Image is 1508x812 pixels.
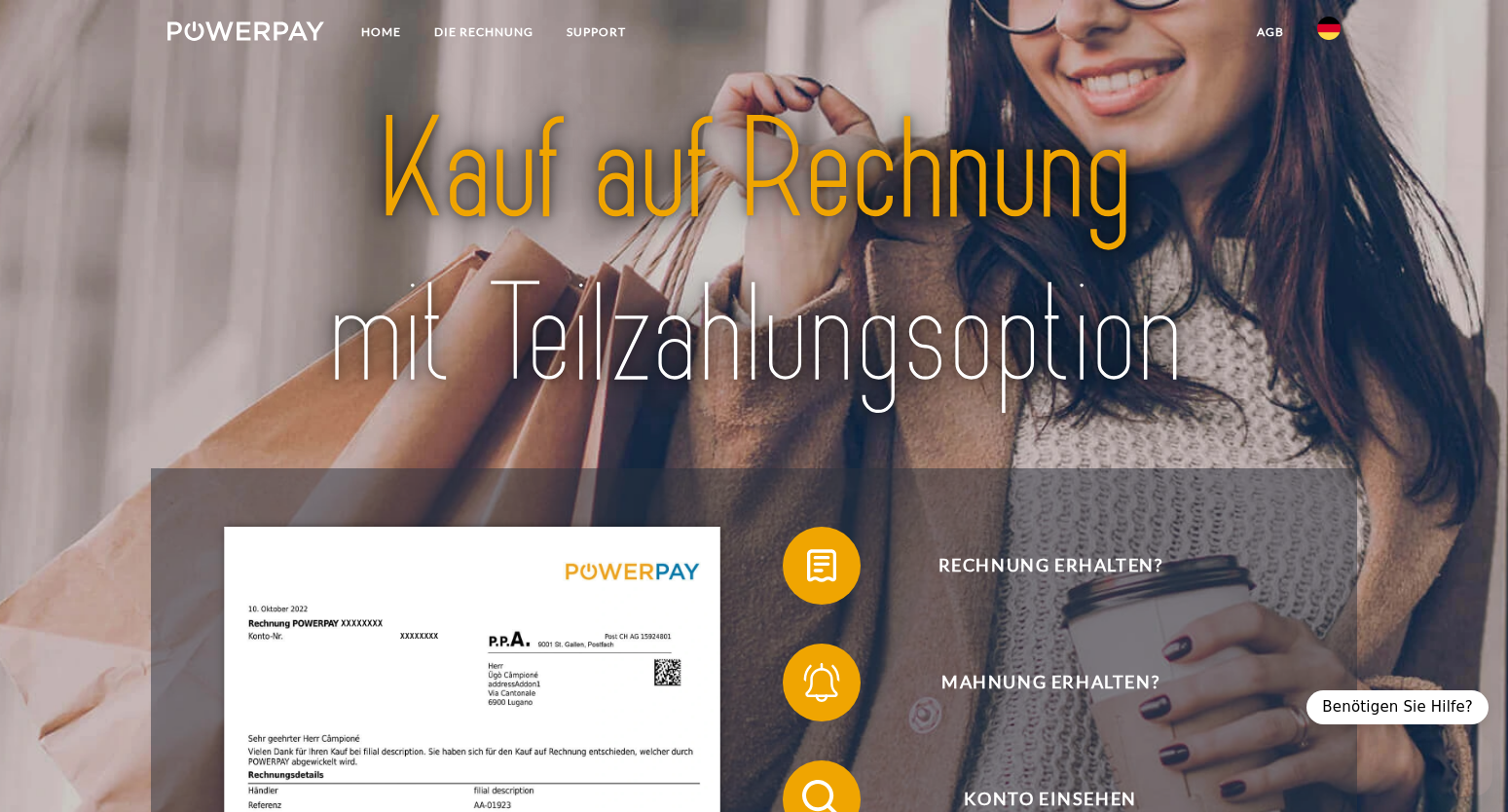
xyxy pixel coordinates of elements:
[797,541,846,590] img: qb_bill.svg
[1306,690,1489,724] div: Benötigen Sie Hilfe?
[550,15,643,50] a: SUPPORT
[812,644,1289,721] span: Mahnung erhalten?
[783,644,1289,721] button: Mahnung erhalten?
[797,658,846,707] img: qb_bell.svg
[783,527,1289,605] button: Rechnung erhalten?
[418,15,550,50] a: DIE RECHNUNG
[167,21,324,41] img: logo-powerpay-white.svg
[812,527,1289,605] span: Rechnung erhalten?
[1317,17,1341,40] img: de
[1240,15,1301,50] a: agb
[1430,734,1492,796] iframe: Schaltfläche zum Öffnen des Messaging-Fensters
[345,15,418,50] a: Home
[225,81,1282,425] img: title-powerpay_de.svg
